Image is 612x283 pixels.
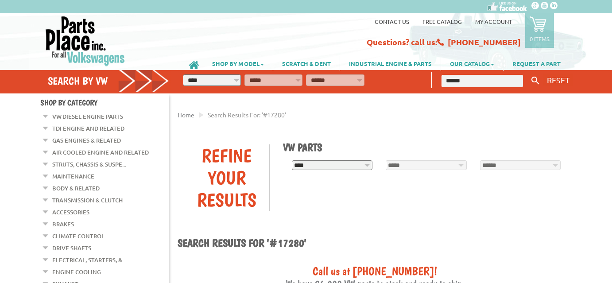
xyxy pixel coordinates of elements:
div: Refine Your Results [184,144,269,211]
a: Contact us [375,18,409,25]
h1: VW Parts [283,141,566,154]
a: My Account [475,18,512,25]
a: Free Catalog [422,18,462,25]
a: Air Cooled Engine and Related [52,147,149,158]
a: Electrical, Starters, &... [52,254,126,266]
a: VW Diesel Engine Parts [52,111,123,122]
a: 0 items [525,13,554,48]
a: Maintenance [52,171,94,182]
h4: Shop By Category [40,98,169,107]
span: Call us at [PHONE_NUMBER]! [313,264,437,278]
a: Climate Control [52,230,105,242]
a: Engine Cooling [52,266,101,278]
a: Brakes [52,218,74,230]
a: Transmission & Clutch [52,194,123,206]
a: REQUEST A PART [504,56,569,71]
a: Struts, Chassis & Suspe... [52,159,126,170]
button: RESET [543,74,573,86]
a: TDI Engine and Related [52,123,124,134]
span: RESET [547,75,569,85]
a: Home [178,111,194,119]
a: OUR CATALOG [441,56,503,71]
a: SHOP BY MODEL [203,56,273,71]
a: INDUSTRIAL ENGINE & PARTS [340,56,441,71]
a: Drive Shafts [52,242,91,254]
img: Parts Place Inc! [45,16,126,66]
a: Accessories [52,206,89,218]
button: Keyword Search [529,74,542,88]
p: 0 items [530,35,550,43]
a: Gas Engines & Related [52,135,121,146]
h4: Search by VW [48,74,169,87]
h1: Search results for '#17280' [178,236,572,251]
span: Search results for: '#17280' [208,111,286,119]
a: SCRATCH & DENT [273,56,340,71]
a: Body & Related [52,182,100,194]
